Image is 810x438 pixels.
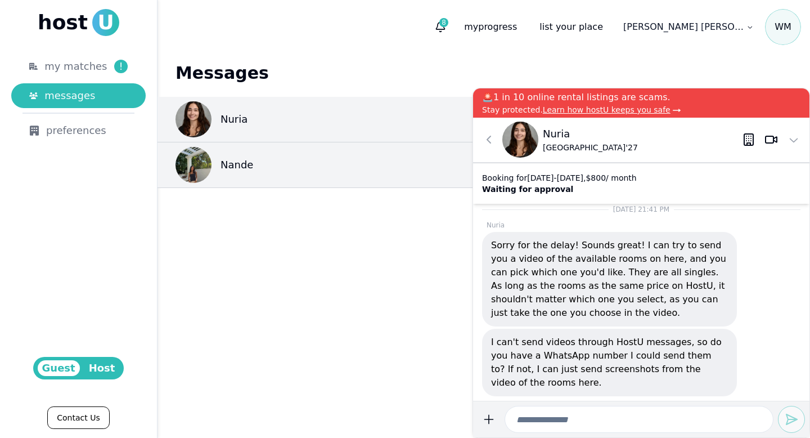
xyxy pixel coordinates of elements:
[530,16,612,38] a: list your place
[527,173,553,182] span: [DATE]
[765,9,801,45] span: W M
[482,184,637,195] p: Waiting for approval
[482,221,800,230] p: Nuria
[491,336,728,390] p: I can't send videos through HostU messages, so do you have a WhatsApp number I could send them to...
[482,172,637,184] p: Booking for - , $ 800 / month
[543,126,638,142] p: Nuria
[47,406,109,429] a: Contact Us
[482,104,800,115] p: Stay protected.
[543,142,638,153] p: [GEOGRAPHIC_DATA] ' 27
[491,239,728,320] p: Sorry for the delay! Sounds great! I can try to send you a video of the available rooms on here, ...
[616,16,760,38] a: [PERSON_NAME] [PERSON_NAME]
[430,17,451,37] button: 8
[11,118,146,143] a: preferences
[220,111,247,127] p: Nuria
[38,360,80,376] span: Guest
[220,157,253,173] p: Nande
[765,9,801,45] a: WM
[38,9,119,36] a: hostU
[11,54,146,79] a: my matches!
[11,83,146,108] a: messages
[543,105,670,114] span: Learn how hostU keeps you safe
[175,63,792,83] h1: Messages
[482,91,800,104] p: 🚨1 in 10 online rental listings are scams.
[455,16,526,38] p: progress
[114,60,128,73] span: !
[29,123,128,138] div: preferences
[464,21,478,32] span: my
[623,20,744,34] p: [PERSON_NAME] [PERSON_NAME]
[44,59,107,74] span: my matches
[175,101,211,137] img: Nuria Rodriguez avatar
[557,173,583,182] span: [DATE]
[439,18,448,27] span: 8
[175,147,211,183] img: Nande Bond avatar
[84,360,120,376] span: Host
[613,205,669,213] span: [DATE] 21:41 PM
[502,122,538,158] img: Nuria Rodriguez avatar
[92,9,119,36] span: U
[44,88,95,104] span: messages
[38,11,88,34] span: host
